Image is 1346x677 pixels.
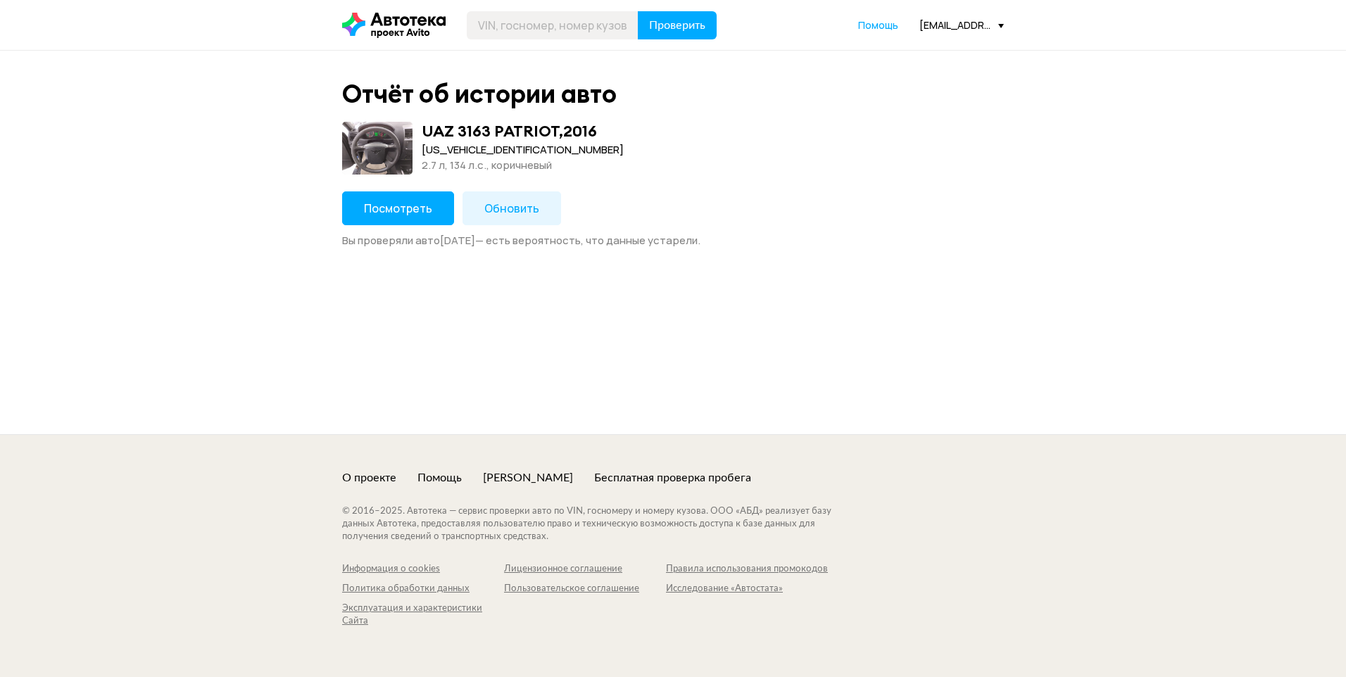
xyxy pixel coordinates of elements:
a: О проекте [342,470,396,486]
span: Проверить [649,20,705,31]
a: Лицензионное соглашение [504,563,666,576]
a: Помощь [417,470,462,486]
a: Бесплатная проверка пробега [594,470,751,486]
a: Исследование «Автостата» [666,583,828,595]
a: Эксплуатация и характеристики Сайта [342,602,504,628]
input: VIN, госномер, номер кузова [467,11,639,39]
div: Вы проверяли авто [DATE] — есть вероятность, что данные устарели. [342,234,1004,248]
div: 2.7 л, 134 л.c., коричневый [422,158,624,173]
a: Информация о cookies [342,563,504,576]
div: Отчёт об истории авто [342,79,617,109]
a: Пользовательское соглашение [504,583,666,595]
a: Политика обработки данных [342,583,504,595]
a: Правила использования промокодов [666,563,828,576]
button: Проверить [638,11,717,39]
a: Помощь [858,18,898,32]
span: Обновить [484,201,539,216]
div: UAZ 3163 PATRIOT , 2016 [422,122,597,140]
a: [PERSON_NAME] [483,470,573,486]
button: Обновить [463,191,561,225]
button: Посмотреть [342,191,454,225]
div: © 2016– 2025 . Автотека — сервис проверки авто по VIN, госномеру и номеру кузова. ООО «АБД» реали... [342,505,860,543]
div: [EMAIL_ADDRESS][DOMAIN_NAME] [919,18,1004,32]
div: [US_VEHICLE_IDENTIFICATION_NUMBER] [422,142,624,158]
span: Посмотреть [364,201,432,216]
